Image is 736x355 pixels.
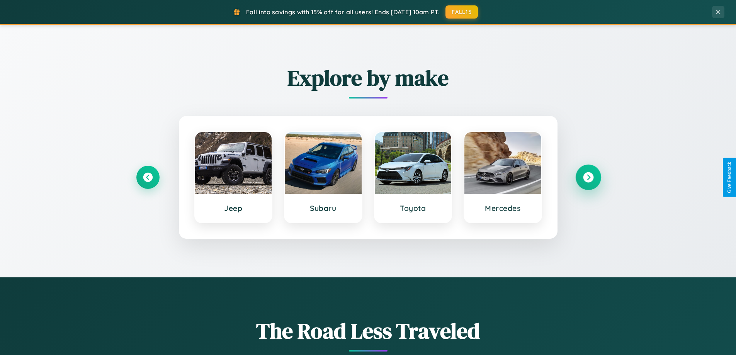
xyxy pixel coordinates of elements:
[382,204,444,213] h3: Toyota
[136,63,600,93] h2: Explore by make
[472,204,534,213] h3: Mercedes
[445,5,478,19] button: FALL15
[727,162,732,193] div: Give Feedback
[246,8,440,16] span: Fall into savings with 15% off for all users! Ends [DATE] 10am PT.
[203,204,264,213] h3: Jeep
[292,204,354,213] h3: Subaru
[136,316,600,346] h1: The Road Less Traveled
